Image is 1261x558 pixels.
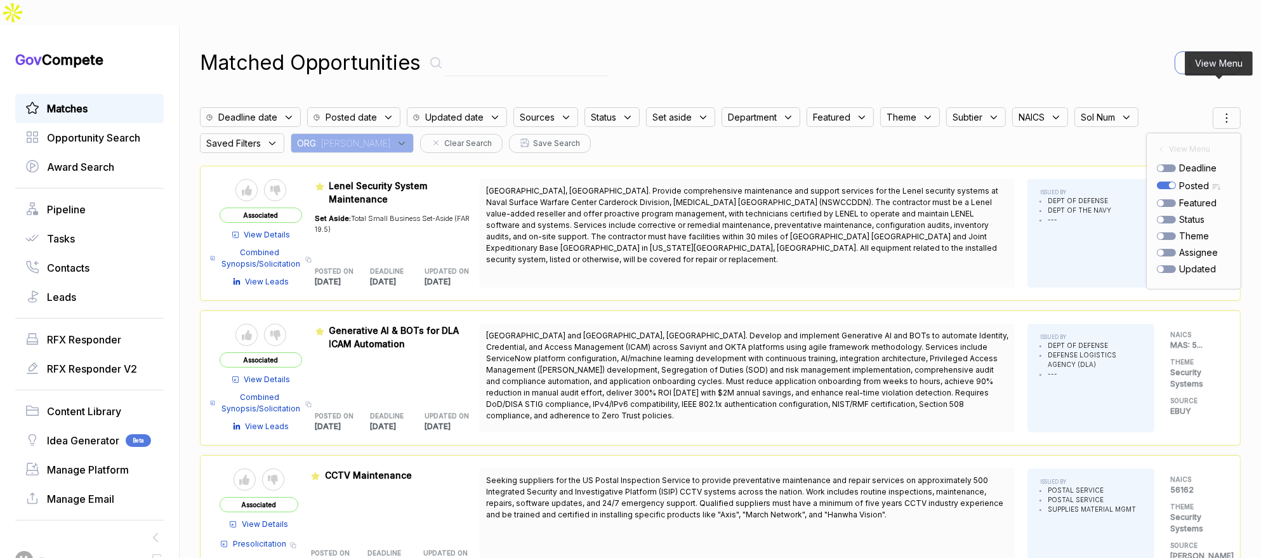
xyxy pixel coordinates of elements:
p: [DATE] [425,276,480,288]
span: Department [728,110,777,124]
span: View Details [244,229,291,241]
li: --- [1048,215,1111,225]
span: Presolicitation [233,538,286,550]
span: Subtier [953,110,982,124]
span: [GEOGRAPHIC_DATA], [GEOGRAPHIC_DATA]. Provide comprehensive maintenance and support services for ... [486,186,998,264]
a: Leads [25,289,154,305]
h5: UPDATED ON [423,548,459,558]
span: Idea Generator [47,433,119,448]
h5: DEADLINE [370,411,405,421]
span: Associated [220,352,302,368]
span: Posted date [326,110,377,124]
a: Award Search [25,159,154,175]
span: Contacts [47,260,89,276]
span: Gov [15,51,42,68]
span: Manage Email [47,491,114,507]
span: MAS: 5 ... [1170,340,1203,350]
span: Generative AI & BOTs for DLA ICAM Automation [329,325,459,349]
span: RFX Responder V2 [47,361,137,376]
span: Theme [887,110,916,124]
a: Combined Synopsis/Solicitation [210,247,301,270]
span: : [PERSON_NAME] [316,136,390,150]
span: View Details [242,519,288,530]
h5: ISSUED BY [1040,189,1111,196]
span: Manage Platform [47,462,129,477]
h5: ISSUED BY [1040,478,1136,486]
span: View Details [244,374,291,385]
span: Clear Search [444,138,492,149]
span: Updated date [425,110,484,124]
h5: DEADLINE [367,548,404,558]
h5: THEME [1170,357,1221,367]
span: [GEOGRAPHIC_DATA] and [GEOGRAPHIC_DATA], [GEOGRAPHIC_DATA]. Develop and implement Generative AI a... [486,331,1008,420]
h1: Compete [15,51,164,69]
span: ORG [297,136,316,150]
p: [DATE] [425,421,480,432]
span: Beta [126,434,151,447]
a: Content Library [25,404,154,419]
a: Matches [25,101,154,116]
span: Combined Synopsis/Solicitation [220,247,301,270]
span: View Menu [1169,143,1210,155]
span: NAICS [1019,110,1045,124]
h5: SOURCE [1170,541,1221,550]
span: RFX Responder [47,332,121,347]
span: View Leads [246,421,289,432]
span: Set aside [652,110,692,124]
h5: NAICS [1170,330,1221,340]
li: POSTAL SERVICE [1048,486,1136,495]
span: Content Library [47,404,121,419]
button: Clear Search [420,134,503,153]
li: DEPT OF THE NAVY [1048,206,1111,215]
p: Security Systems [1170,512,1221,535]
p: Security Systems [1170,367,1221,390]
span: Lenel Security System Maintenance [329,180,428,204]
li: POSTAL SERVICE [1048,495,1136,505]
a: Pipeline [25,202,154,217]
h5: SOURCE [1170,396,1221,406]
h5: UPDATED ON [425,411,460,421]
span: Sol Num [1081,110,1115,124]
p: EBUY [1170,406,1221,417]
span: Opportunity Search [47,130,140,145]
a: Idea GeneratorBeta [25,433,154,448]
p: [DATE] [315,421,371,432]
span: assignee [1179,246,1218,259]
span: Save Search [533,138,580,149]
h5: POSTED ON [311,548,347,558]
li: DEPT OF DEFENSE [1048,196,1111,206]
a: Contacts [25,260,154,276]
p: 56162 [1170,484,1221,496]
h5: POSTED ON [315,267,350,276]
span: Total Small Business Set-Aside (FAR 19.5) [315,214,470,234]
span: Leads [47,289,76,305]
a: Combined Synopsis/Solicitation [210,392,301,415]
a: Manage Platform [25,462,154,477]
span: Featured [813,110,850,124]
p: [DATE] [315,276,371,288]
li: --- [1048,369,1142,379]
a: Tasks [25,231,154,246]
a: Manage Email [25,491,154,507]
span: Associated [220,497,298,512]
span: posted [1179,179,1209,192]
span: Pipeline [47,202,86,217]
span: Seeking suppliers for the US Postal Inspection Service to provide preventative maintenance and re... [486,475,1003,519]
h5: UPDATED ON [425,267,460,276]
span: updated [1179,262,1216,276]
span: Combined Synopsis/Solicitation [220,392,301,415]
li: DEFENSE LOGISTICS AGENCY (DLA) [1048,350,1142,369]
h5: NAICS [1170,475,1221,484]
p: [DATE] [370,276,425,288]
a: RFX Responder [25,332,154,347]
span: theme [1179,229,1209,242]
p: [DATE] [370,421,425,432]
span: Status [591,110,616,124]
h1: Matched Opportunities [200,48,421,78]
button: Save Search [509,134,591,153]
span: status [1179,213,1205,226]
span: View Leads [246,276,289,288]
a: Presolicitation [220,538,286,550]
span: Saved Filters [206,136,261,150]
h5: ISSUED BY [1040,333,1142,341]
